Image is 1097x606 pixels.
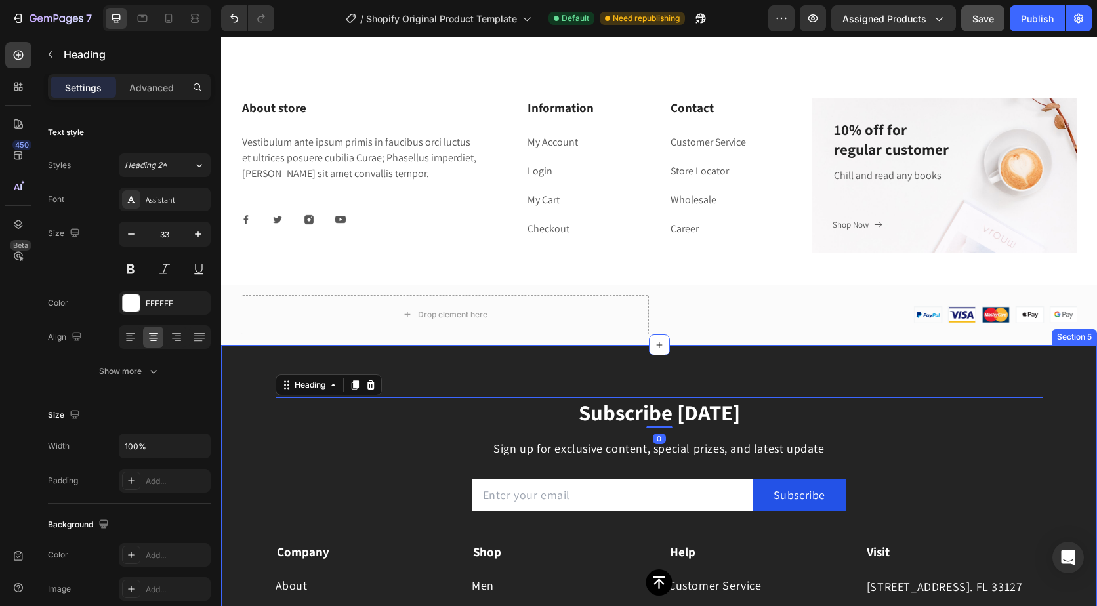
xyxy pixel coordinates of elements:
div: Add... [146,584,207,596]
img: Alt Image [692,270,856,287]
div: Section 5 [833,294,873,306]
strong: Help [449,507,474,523]
div: Beta [10,240,31,251]
button: Publish [1010,5,1065,31]
p: Subscribe [DATE] [56,362,821,390]
div: Font [48,193,64,205]
span: Save [972,13,994,24]
span: Heading 2* [125,159,167,171]
p: Advanced [129,81,174,94]
span: Assigned Products [842,12,926,26]
a: Login [306,127,331,141]
button: Subscribe [531,442,625,474]
p: Heading [64,47,205,62]
span: Need republishing [613,12,680,24]
div: Add... [146,550,207,561]
span: Shopify Original Product Template [366,12,517,26]
button: Show more [48,359,211,383]
strong: Shop [252,507,280,523]
div: Size [48,407,83,424]
strong: Company [56,507,108,523]
div: Padding [48,475,78,487]
div: Undo/Redo [221,5,274,31]
div: FFFFFF [146,298,207,310]
p: Sign up for exclusive content, special prizes, and latest update [56,403,821,420]
div: Drop element here [197,273,266,283]
p: Settings [65,81,102,94]
div: Image [48,583,71,595]
strong: Visit [646,507,669,523]
span: 10% off for [613,83,686,103]
p: Contact [449,63,570,79]
div: Assistant [146,194,207,206]
span: / [360,12,363,26]
div: Publish [1021,12,1054,26]
a: Customer Service [449,98,525,112]
a: Checkout [306,185,348,199]
p: Information [306,63,427,79]
p: Chill and read any books [613,131,834,147]
a: Store Locator [449,127,508,141]
div: 0 [432,397,445,407]
button: Shop Now [611,182,661,195]
a: My Cart [306,156,339,170]
button: 7 [5,5,98,31]
iframe: Design area [221,37,1097,606]
input: Auto [119,434,210,458]
div: Color [48,297,68,309]
div: 450 [12,140,31,150]
div: Styles [48,159,71,171]
a: Career [449,185,478,199]
button: Save [961,5,1004,31]
a: My Account [306,98,357,112]
button: Heading 2* [119,153,211,177]
p: 7 [86,10,92,26]
div: Background [48,516,112,534]
div: Open Intercom Messenger [1052,542,1084,573]
div: Subscribe [552,450,604,466]
button: Assigned Products [831,5,956,31]
div: Size [48,225,83,243]
input: Enter your email [251,442,532,474]
div: Heading [71,342,107,354]
div: Add... [146,475,207,487]
div: Width [48,440,70,452]
div: Align [48,329,85,346]
span: Default [562,12,589,24]
div: Color [48,549,68,561]
div: Text style [48,127,84,138]
a: Wholesale [449,156,495,170]
span: regular customer [613,103,728,123]
div: Show more [99,365,160,378]
div: Shop Now [611,182,648,195]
